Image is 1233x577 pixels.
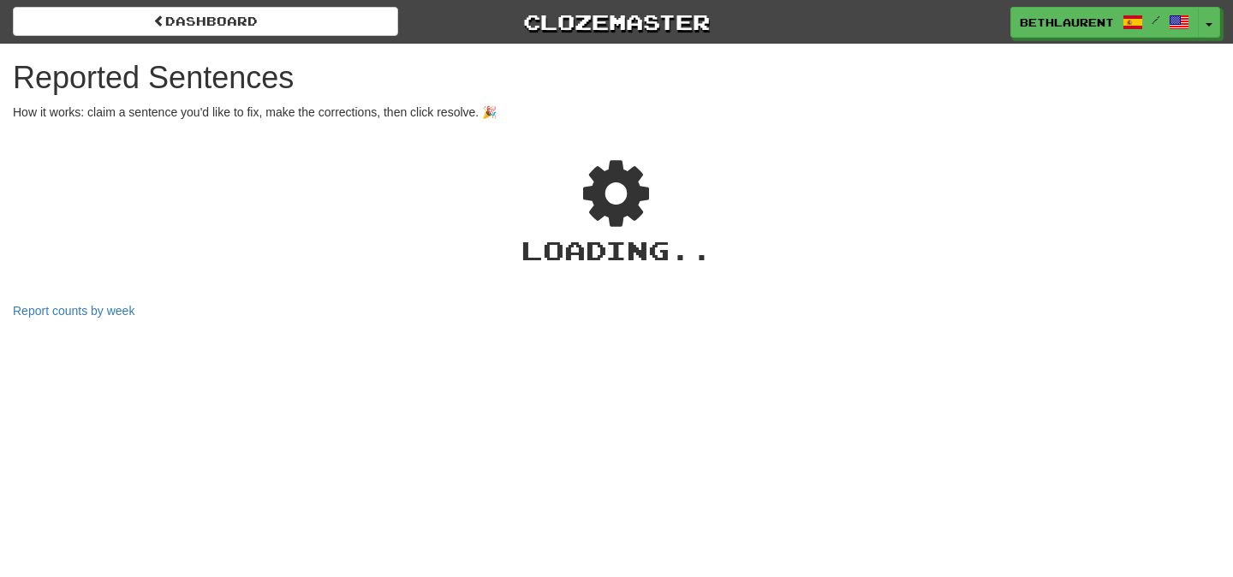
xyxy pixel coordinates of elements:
span: / [1152,14,1160,26]
h1: Reported Sentences [13,61,1220,95]
a: Clozemaster [424,7,809,37]
span: Bethlaurent [1020,15,1114,30]
div: Loading .. [13,232,1220,269]
a: Report counts by week [13,304,134,318]
a: Dashboard [13,7,398,36]
a: Bethlaurent / [1010,7,1199,38]
p: How it works: claim a sentence you'd like to fix, make the corrections, then click resolve. 🎉 [13,104,1220,121]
